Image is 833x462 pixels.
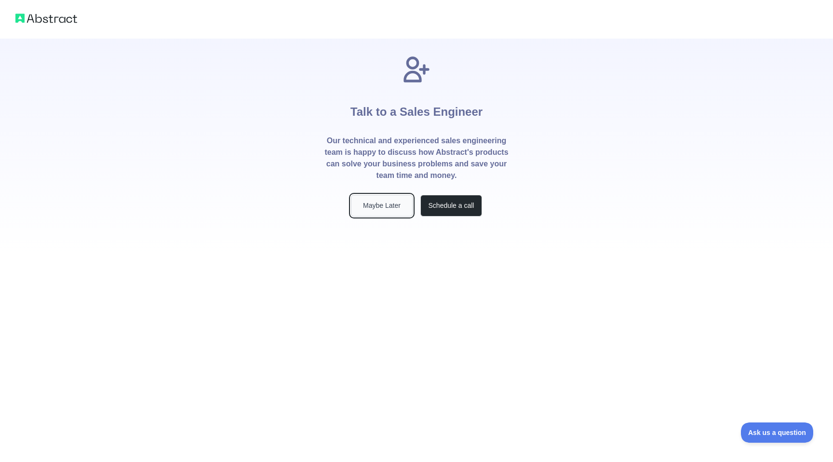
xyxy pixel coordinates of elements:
[420,195,482,217] button: Schedule a call
[741,422,814,443] iframe: Toggle Customer Support
[15,12,77,25] img: Abstract logo
[351,195,413,217] button: Maybe Later
[350,85,483,135] h1: Talk to a Sales Engineer
[324,135,509,181] p: Our technical and experienced sales engineering team is happy to discuss how Abstract's products ...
